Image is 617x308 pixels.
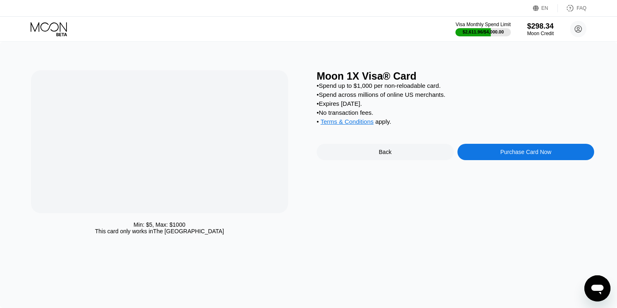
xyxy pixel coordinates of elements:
div: • No transaction fees. [317,109,594,116]
div: Visa Monthly Spend Limit$2,611.96/$4,000.00 [455,22,510,36]
div: Terms & Conditions [320,118,373,127]
span: Terms & Conditions [320,118,373,125]
div: FAQ [577,5,586,11]
div: Moon 1X Visa® Card [317,70,594,82]
div: Min: $ 5 , Max: $ 1000 [133,221,185,228]
iframe: Кнопка, открывающая окно обмена сообщениями; идет разговор [584,275,610,301]
div: Moon Credit [527,31,554,36]
div: Purchase Card Now [500,149,551,155]
div: • Expires [DATE]. [317,100,594,107]
div: FAQ [558,4,586,12]
div: $298.34 [527,22,554,31]
div: • Spend across millions of online US merchants. [317,91,594,98]
div: • Spend up to $1,000 per non-reloadable card. [317,82,594,89]
div: $298.34Moon Credit [527,22,554,36]
div: This card only works in The [GEOGRAPHIC_DATA] [95,228,224,234]
div: • apply . [317,118,594,127]
div: $2,611.96 / $4,000.00 [463,29,504,34]
div: Back [379,149,391,155]
div: Purchase Card Now [457,144,595,160]
div: Back [317,144,454,160]
div: Visa Monthly Spend Limit [455,22,510,27]
div: EN [533,4,558,12]
div: EN [542,5,548,11]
